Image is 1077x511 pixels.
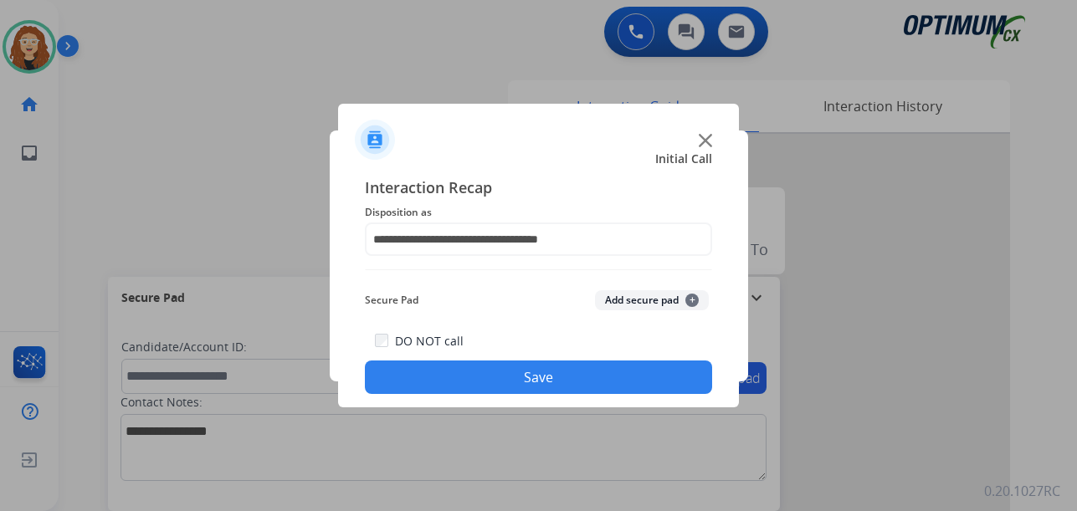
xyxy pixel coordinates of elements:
span: + [685,294,699,307]
label: DO NOT call [395,333,464,350]
span: Initial Call [655,151,712,167]
span: Interaction Recap [365,176,712,202]
span: Secure Pad [365,290,418,310]
p: 0.20.1027RC [984,481,1060,501]
button: Save [365,360,712,394]
button: Add secure pad+ [595,290,709,310]
span: Disposition as [365,202,712,222]
img: contact-recap-line.svg [365,269,712,270]
img: contactIcon [355,120,395,160]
